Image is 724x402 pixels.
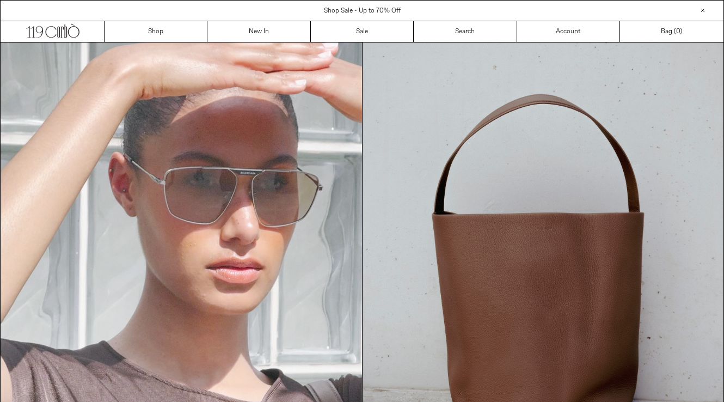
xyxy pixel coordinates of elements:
a: Shop [105,21,207,42]
a: Sale [311,21,414,42]
a: Bag () [620,21,723,42]
a: Account [517,21,620,42]
span: 0 [676,27,680,36]
a: New In [207,21,310,42]
span: ) [676,27,682,36]
a: Shop Sale - Up to 70% Off [324,7,401,15]
a: Search [414,21,517,42]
